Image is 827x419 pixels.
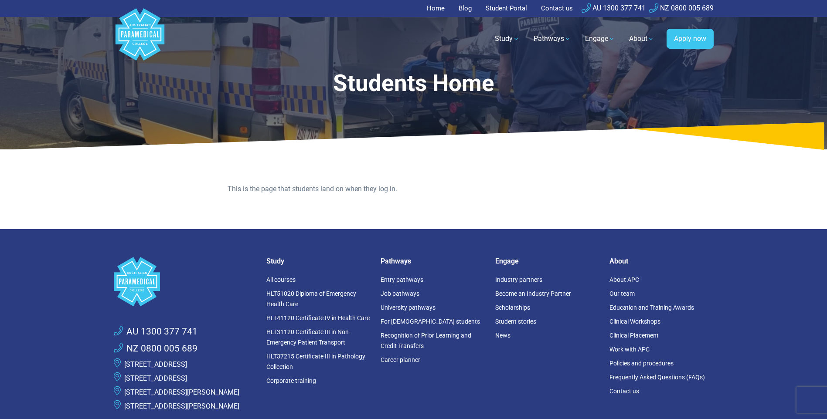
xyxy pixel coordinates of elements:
a: Pathways [528,27,576,51]
a: Space [114,257,256,306]
a: Education and Training Awards [609,304,694,311]
h5: Engage [495,257,599,265]
a: Work with APC [609,346,650,353]
a: HLT41120 Certificate IV in Health Care [266,314,370,321]
a: Our team [609,290,635,297]
a: Career planner [381,356,420,363]
a: [STREET_ADDRESS][PERSON_NAME] [124,402,239,410]
a: About [624,27,660,51]
a: AU 1300 377 741 [582,4,646,12]
a: Recognition of Prior Learning and Credit Transfers [381,332,471,349]
a: HLT37215 Certificate III in Pathology Collection [266,353,365,370]
h5: About [609,257,714,265]
a: Policies and procedures [609,360,674,367]
a: Job pathways [381,290,419,297]
a: Become an Industry Partner [495,290,571,297]
a: NZ 0800 005 689 [649,4,714,12]
a: Entry pathways [381,276,423,283]
a: [STREET_ADDRESS] [124,360,187,368]
a: Clinical Placement [609,332,659,339]
a: Scholarships [495,304,530,311]
a: Frequently Asked Questions (FAQs) [609,374,705,381]
a: Engage [580,27,620,51]
a: News [495,332,510,339]
h5: Pathways [381,257,485,265]
a: Study [490,27,525,51]
a: Student stories [495,318,536,325]
h1: Students Home [189,70,639,97]
a: For [DEMOGRAPHIC_DATA] students [381,318,480,325]
a: AU 1300 377 741 [114,325,197,339]
h5: Study [266,257,371,265]
a: NZ 0800 005 689 [114,342,197,356]
a: Australian Paramedical College [114,17,166,61]
a: Industry partners [495,276,542,283]
a: University pathways [381,304,436,311]
p: This is the page that students land on when they log in. [228,184,599,194]
a: Corporate training [266,377,316,384]
a: Clinical Workshops [609,318,660,325]
a: [STREET_ADDRESS] [124,374,187,382]
a: Contact us [609,388,639,395]
a: HLT51020 Diploma of Emergency Health Care [266,290,356,307]
a: All courses [266,276,296,283]
a: HLT31120 Certificate III in Non-Emergency Patient Transport [266,328,351,346]
a: About APC [609,276,639,283]
a: Apply now [667,29,714,49]
a: [STREET_ADDRESS][PERSON_NAME] [124,388,239,396]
